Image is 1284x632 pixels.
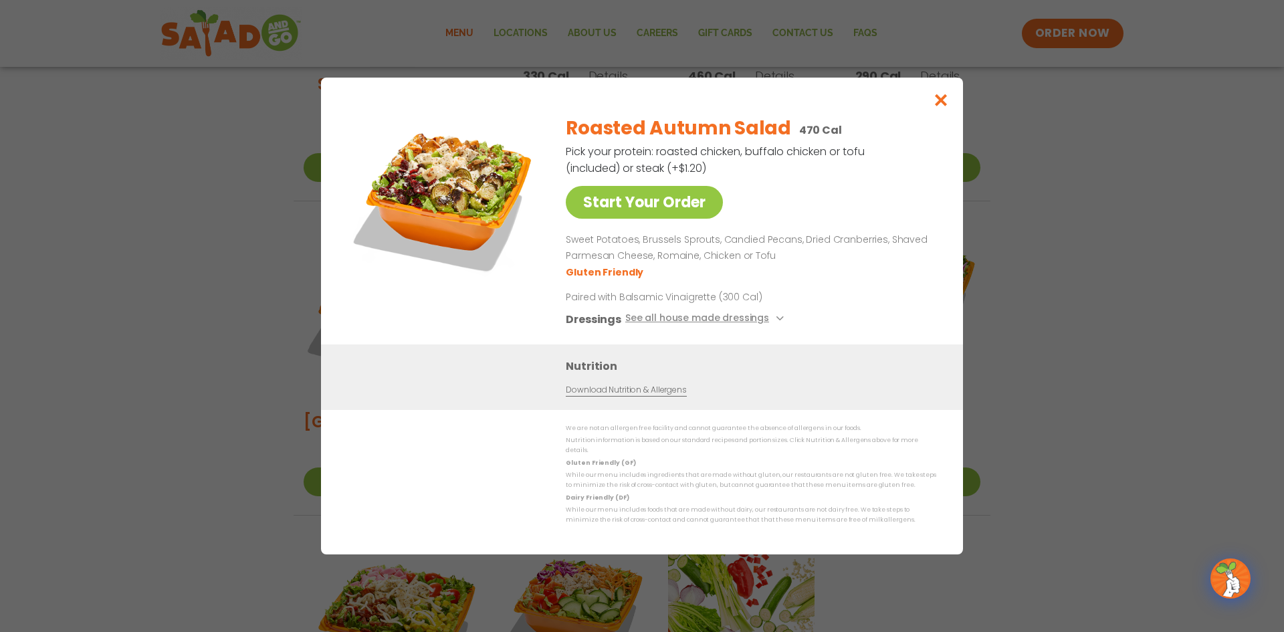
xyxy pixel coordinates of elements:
p: Sweet Potatoes, Brussels Sprouts, Candied Pecans, Dried Cranberries, Shaved Parmesan Cheese, Roma... [566,232,931,264]
p: 470 Cal [799,122,842,138]
strong: Dairy Friendly (DF) [566,494,629,502]
a: Download Nutrition & Allergens [566,384,686,397]
h3: Dressings [566,311,621,328]
p: Pick your protein: roasted chicken, buffalo chicken or tofu (included) or steak (+$1.20) [566,143,867,177]
p: While our menu includes foods that are made without dairy, our restaurants are not dairy free. We... [566,505,936,526]
h3: Nutrition [566,358,943,375]
p: While our menu includes ingredients that are made without gluten, our restaurants are not gluten ... [566,470,936,491]
a: Start Your Order [566,186,723,219]
button: See all house made dressings [625,311,788,328]
img: Featured product photo for Roasted Autumn Salad [351,104,538,292]
strong: Gluten Friendly (GF) [566,459,635,467]
img: wpChatIcon [1212,560,1249,597]
p: Nutrition information is based on our standard recipes and portion sizes. Click Nutrition & Aller... [566,435,936,456]
p: Paired with Balsamic Vinaigrette (300 Cal) [566,290,813,304]
p: We are not an allergen free facility and cannot guarantee the absence of allergens in our foods. [566,423,936,433]
h2: Roasted Autumn Salad [566,114,790,142]
button: Close modal [920,78,963,122]
li: Gluten Friendly [566,266,645,280]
